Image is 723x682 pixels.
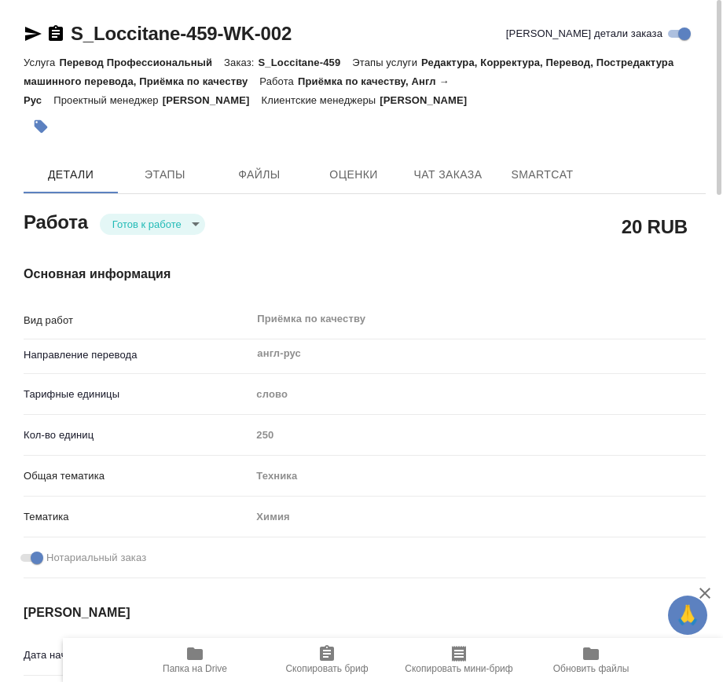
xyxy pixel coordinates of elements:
[525,638,657,682] button: Обновить файлы
[24,427,251,443] p: Кол-во единиц
[506,26,662,42] span: [PERSON_NAME] детали заказа
[163,94,262,106] p: [PERSON_NAME]
[24,207,88,235] h2: Работа
[668,596,707,635] button: 🙏
[24,24,42,43] button: Скопировать ссылку для ЯМессенджера
[129,638,261,682] button: Папка на Drive
[24,647,251,663] p: Дата начала работ
[46,24,65,43] button: Скопировать ссылку
[505,165,580,185] span: SmartCat
[24,109,58,144] button: Добавить тэг
[163,663,227,674] span: Папка на Drive
[380,94,479,106] p: [PERSON_NAME]
[251,381,706,408] div: слово
[24,509,251,525] p: Тематика
[24,387,251,402] p: Тарифные единицы
[24,468,251,484] p: Общая тематика
[405,663,512,674] span: Скопировать мини-бриф
[393,638,525,682] button: Скопировать мини-бриф
[251,504,706,530] div: Химия
[259,57,353,68] p: S_Loccitane-459
[553,663,629,674] span: Обновить файлы
[352,57,421,68] p: Этапы услуги
[222,165,297,185] span: Файлы
[108,218,186,231] button: Готов к работе
[285,663,368,674] span: Скопировать бриф
[24,57,59,68] p: Услуга
[262,94,380,106] p: Клиентские менеджеры
[251,423,706,446] input: Пустое поле
[261,638,393,682] button: Скопировать бриф
[674,599,701,632] span: 🙏
[316,165,391,185] span: Оценки
[259,75,298,87] p: Работа
[59,57,224,68] p: Перевод Профессиональный
[100,214,205,235] div: Готов к работе
[251,463,706,489] div: Техника
[410,165,486,185] span: Чат заказа
[33,165,108,185] span: Детали
[24,313,251,328] p: Вид работ
[127,165,203,185] span: Этапы
[224,57,258,68] p: Заказ:
[24,265,706,284] h4: Основная информация
[46,550,146,566] span: Нотариальный заказ
[622,213,688,240] h2: 20 RUB
[24,347,251,363] p: Направление перевода
[53,94,162,106] p: Проектный менеджер
[24,603,706,622] h4: [PERSON_NAME]
[71,23,292,44] a: S_Loccitane-459-WK-002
